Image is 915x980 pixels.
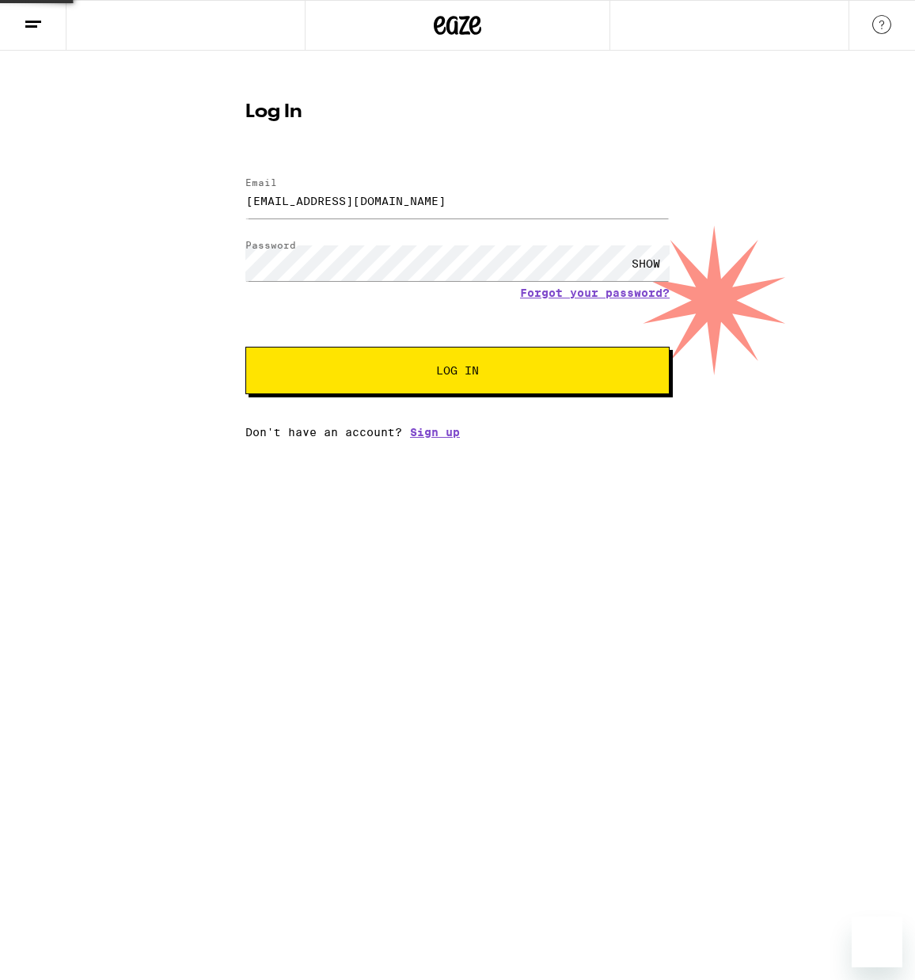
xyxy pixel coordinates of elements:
div: SHOW [622,245,670,281]
iframe: Button to launch messaging window [852,917,902,967]
label: Email [245,177,277,188]
div: Don't have an account? [245,426,670,439]
a: Sign up [410,426,460,439]
input: Email [245,183,670,218]
a: Forgot your password? [520,287,670,299]
button: Log In [245,347,670,394]
label: Password [245,240,296,250]
span: Log In [436,365,479,376]
h1: Log In [245,103,670,122]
